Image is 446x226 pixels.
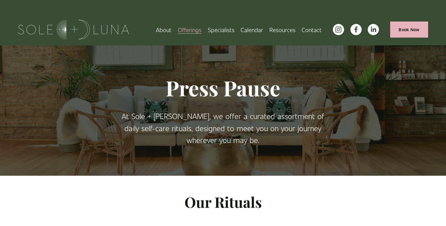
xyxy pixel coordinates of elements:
a: Calendar [241,24,263,35]
a: Specialists [208,24,235,35]
a: About [156,24,171,35]
a: Contact [302,24,322,35]
a: folder dropdown [269,24,296,35]
a: facebook-unauth [350,24,362,35]
a: Book Now [390,22,428,38]
span: Resources [269,25,296,34]
h1: Press Pause [120,75,326,101]
a: folder dropdown [178,24,201,35]
p: At Sole + [PERSON_NAME], we offer a curated assortment of daily self-care rituals, designed to me... [120,110,326,146]
p: Our Rituals [18,190,428,213]
a: LinkedIn [368,24,379,35]
span: Offerings [178,25,201,34]
img: Sole + Luna [18,20,129,39]
a: instagram-unauth [333,24,344,35]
